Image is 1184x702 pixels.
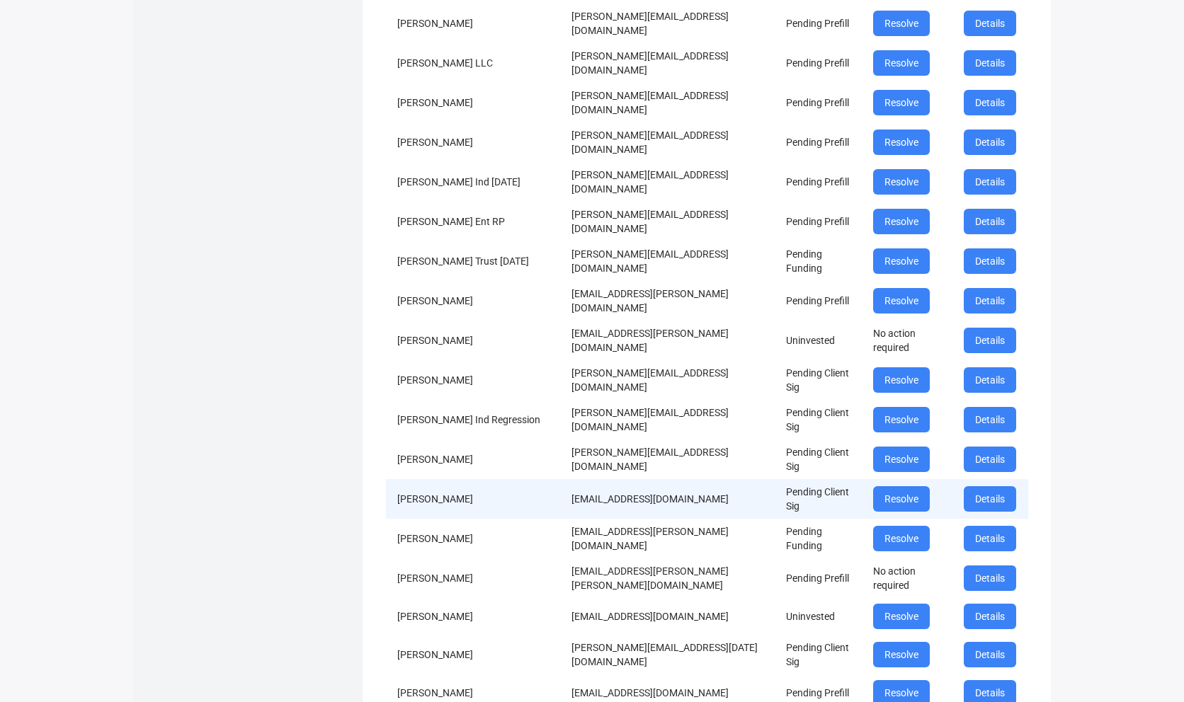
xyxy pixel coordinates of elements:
td: Uninvested [775,321,862,360]
button: Resolve [873,604,930,629]
td: [PERSON_NAME] [386,83,560,122]
td: Pending Prefill [775,202,862,241]
td: [PERSON_NAME] [386,519,560,558]
td: Pending Client Sig [775,360,862,400]
td: [EMAIL_ADDRESS][DOMAIN_NAME] [560,479,775,519]
button: Details [964,642,1016,667]
button: Resolve [873,11,930,36]
td: [PERSON_NAME][EMAIL_ADDRESS][DOMAIN_NAME] [560,83,775,122]
td: [PERSON_NAME] [386,122,560,162]
td: Pending Client Sig [775,635,862,674]
td: Pending Client Sig [775,400,862,439]
button: Details [964,367,1016,393]
button: Resolve [873,642,930,667]
button: Resolve [873,209,930,234]
td: [EMAIL_ADDRESS][DOMAIN_NAME] [560,598,775,635]
td: Pending Prefill [775,162,862,202]
button: Resolve [873,407,930,432]
button: Resolve [873,367,930,393]
td: [PERSON_NAME] Ent RP [386,202,560,241]
button: Resolve [873,486,930,512]
button: Details [964,248,1016,274]
button: Resolve [873,50,930,76]
button: Details [964,11,1016,36]
button: Resolve [873,90,930,115]
td: [PERSON_NAME] [386,479,560,519]
button: Details [964,130,1016,155]
td: [PERSON_NAME] [386,360,560,400]
td: No action required [862,558,953,598]
td: [PERSON_NAME] Ind Regression [386,400,560,439]
td: [EMAIL_ADDRESS][PERSON_NAME][DOMAIN_NAME] [560,281,775,321]
td: [PERSON_NAME][EMAIL_ADDRESS][DOMAIN_NAME] [560,122,775,162]
td: [PERSON_NAME][EMAIL_ADDRESS][DOMAIN_NAME] [560,43,775,83]
td: No action required [862,321,953,360]
button: Details [964,288,1016,313]
td: [PERSON_NAME][EMAIL_ADDRESS][DATE][DOMAIN_NAME] [560,635,775,674]
td: Pending Client Sig [775,439,862,479]
td: [PERSON_NAME][EMAIL_ADDRESS][DOMAIN_NAME] [560,162,775,202]
button: Details [964,328,1016,353]
td: Pending Prefill [775,558,862,598]
button: Details [964,90,1016,115]
td: [EMAIL_ADDRESS][PERSON_NAME][DOMAIN_NAME] [560,321,775,360]
td: Pending Funding [775,241,862,281]
td: [PERSON_NAME] [386,439,560,479]
td: Pending Prefill [775,281,862,321]
td: [PERSON_NAME] [386,321,560,360]
button: Details [964,447,1016,472]
td: [PERSON_NAME] [386,4,560,43]
td: [EMAIL_ADDRESS][PERSON_NAME][PERSON_NAME][DOMAIN_NAME] [560,558,775,598]
td: Pending Client Sig [775,479,862,519]
button: Details [964,486,1016,512]
td: [PERSON_NAME][EMAIL_ADDRESS][DOMAIN_NAME] [560,241,775,281]
td: [PERSON_NAME][EMAIL_ADDRESS][DOMAIN_NAME] [560,4,775,43]
button: Resolve [873,248,930,274]
td: Pending Prefill [775,43,862,83]
button: Resolve [873,288,930,313]
td: Pending Prefill [775,83,862,122]
button: Resolve [873,447,930,472]
button: Details [964,604,1016,629]
td: [PERSON_NAME] [386,598,560,635]
td: [PERSON_NAME][EMAIL_ADDRESS][DOMAIN_NAME] [560,400,775,439]
button: Resolve [873,130,930,155]
td: [PERSON_NAME] [386,281,560,321]
td: [PERSON_NAME][EMAIL_ADDRESS][DOMAIN_NAME] [560,439,775,479]
td: [PERSON_NAME][EMAIL_ADDRESS][DOMAIN_NAME] [560,360,775,400]
button: Details [964,209,1016,234]
td: Uninvested [775,598,862,635]
td: [PERSON_NAME] LLC [386,43,560,83]
button: Details [964,526,1016,551]
button: Details [964,169,1016,195]
td: [PERSON_NAME][EMAIL_ADDRESS][DOMAIN_NAME] [560,202,775,241]
button: Details [964,407,1016,432]
td: [PERSON_NAME] [386,635,560,674]
button: Details [964,50,1016,76]
button: Resolve [873,526,930,551]
td: [EMAIL_ADDRESS][PERSON_NAME][DOMAIN_NAME] [560,519,775,558]
td: [PERSON_NAME] Trust [DATE] [386,241,560,281]
button: Resolve [873,169,930,195]
td: Pending Prefill [775,122,862,162]
td: Pending Funding [775,519,862,558]
button: Details [964,565,1016,591]
td: [PERSON_NAME] Ind [DATE] [386,162,560,202]
td: [PERSON_NAME] [386,558,560,598]
td: Pending Prefill [775,4,862,43]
